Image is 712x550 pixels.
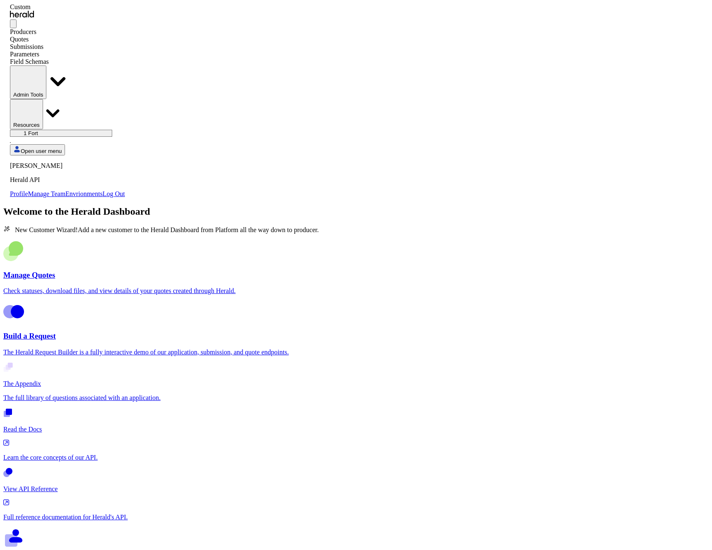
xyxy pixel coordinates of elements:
a: Manage QuotesCheck statuses, download files, and view details of your quotes created through Herald. [3,240,709,295]
img: Herald Logo [10,11,34,18]
p: Learn the core concepts of our API. [3,454,709,461]
a: Read the DocsLearn the core concepts of our API. [3,408,709,461]
span: Open user menu [21,148,62,154]
div: Open user menu [10,162,125,198]
p: Read the Docs [3,426,709,433]
h1: Welcome to the Herald Dashboard [3,206,709,217]
span: New Customer Wizard! [15,226,78,233]
div: Submissions [10,43,125,51]
p: Add a new customer to the Herald Dashboard from Platform all the way down to producer. [3,225,709,234]
div: Field Schemas [10,58,125,65]
h3: Manage Quotes [3,271,709,280]
button: Open user menu [10,144,65,155]
p: Check statuses, download files, and view details of your quotes created through Herald. [3,287,709,295]
a: Envrionments [65,190,103,197]
a: Log Out [103,190,125,197]
p: Full reference documentation for Herald's API. [3,514,709,521]
div: Custom [10,3,125,11]
button: Resources dropdown menu [10,99,43,129]
a: The AppendixThe full library of questions associated with an application. [3,363,709,402]
a: View API ReferenceFull reference documentation for Herald's API. [3,468,709,521]
p: [PERSON_NAME] [10,162,125,170]
a: Build a RequestThe Herald Request Builder is a fully interactive demo of our application, submiss... [3,301,709,356]
p: The Herald Request Builder is a fully interactive demo of our application, submission, and quote ... [3,349,709,356]
button: internal dropdown menu [10,65,46,99]
div: Producers [10,28,125,36]
h3: Build a Request [3,332,709,341]
p: The full library of questions associated with an application. [3,394,709,402]
p: Herald API [10,176,125,184]
a: Manage Team [28,190,66,197]
a: Profile [10,190,28,197]
div: Parameters [10,51,125,58]
p: View API Reference [3,485,709,493]
div: Quotes [10,36,125,43]
p: The Appendix [3,380,709,388]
